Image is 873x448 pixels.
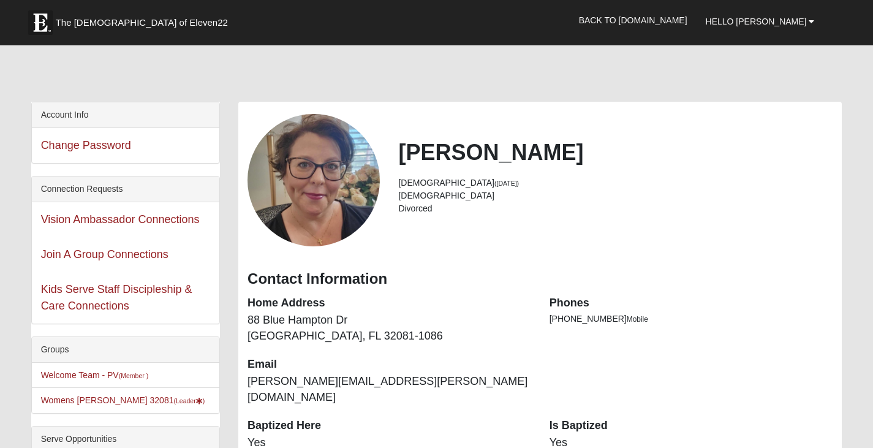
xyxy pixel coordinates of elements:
small: ([DATE]) [494,180,519,187]
dd: [PERSON_NAME][EMAIL_ADDRESS][PERSON_NAME][DOMAIN_NAME] [248,374,531,405]
li: [PHONE_NUMBER] [550,313,833,325]
img: Eleven22 logo [28,10,53,35]
small: (Member ) [119,372,148,379]
span: Mobile [627,315,648,324]
a: Join A Group Connections [41,248,168,260]
a: Back to [DOMAIN_NAME] [570,5,697,36]
li: [DEMOGRAPHIC_DATA] [398,189,833,202]
a: View Fullsize Photo [248,114,380,246]
span: The [DEMOGRAPHIC_DATA] of Eleven22 [56,17,228,29]
div: Account Info [32,102,219,128]
dt: Home Address [248,295,531,311]
a: Kids Serve Staff Discipleship & Care Connections [41,283,192,312]
h3: Contact Information [248,270,833,288]
div: Connection Requests [32,177,219,202]
li: [DEMOGRAPHIC_DATA] [398,177,833,189]
dt: Email [248,357,531,373]
dd: 88 Blue Hampton Dr [GEOGRAPHIC_DATA], FL 32081-1086 [248,313,531,344]
a: Womens [PERSON_NAME] 32081(Leader) [41,395,205,405]
span: Hello [PERSON_NAME] [706,17,807,26]
li: Divorced [398,202,833,215]
dt: Is Baptized [550,418,833,434]
a: The [DEMOGRAPHIC_DATA] of Eleven22 [22,4,267,35]
a: Vision Ambassador Connections [41,213,200,226]
dt: Phones [550,295,833,311]
dt: Baptized Here [248,418,531,434]
h2: [PERSON_NAME] [398,139,833,165]
div: Groups [32,337,219,363]
small: (Leader ) [173,397,205,404]
a: Welcome Team - PV(Member ) [41,370,149,380]
a: Change Password [41,139,131,151]
a: Hello [PERSON_NAME] [697,6,824,37]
